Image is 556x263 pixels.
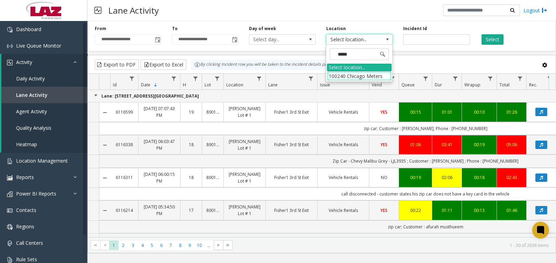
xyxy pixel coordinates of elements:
span: Page 8 [176,241,185,250]
td: 01:00 [462,233,497,246]
td: 11:01 [497,233,526,246]
span: Queue [401,82,415,88]
span: YES [380,109,387,115]
img: pageIcon [94,2,101,19]
a: [DATE] 07:07:43 PM [143,105,176,119]
label: From [95,26,106,32]
label: To [172,26,178,32]
img: 'icon' [7,175,13,180]
span: Quality Analysis [16,125,51,131]
span: Power BI Reports [16,190,56,197]
a: YES [373,141,394,148]
span: Wrapup [464,82,480,88]
a: Vehicle Rentals [322,207,365,214]
img: 'icon' [7,241,13,246]
a: Date Filter Menu [169,74,179,83]
a: Collapse Details [99,110,110,115]
div: 01:01 [436,109,457,115]
img: 'icon' [7,60,13,65]
a: 00:13 [466,207,492,214]
div: 02:06 [436,174,457,181]
span: Page 6 [157,241,166,250]
span: Lane [268,82,278,88]
a: Fisher1 3rd St Exit [270,207,313,214]
a: [DATE] 06:03:47 PM [143,138,176,151]
a: 6116599 [114,109,134,115]
a: 890118 [206,207,219,214]
a: [DATE] 06:00:15 PM [143,171,176,184]
span: YES [380,207,387,213]
span: Daily Activity [16,75,45,82]
span: Go to the last page [223,240,233,250]
a: Vehicle Rentals [322,141,365,148]
a: Lane Filter Menu [306,74,316,83]
a: 00:19 [466,141,492,148]
a: 18 [185,141,198,148]
button: Export to Excel [141,59,186,70]
a: 01:46 [501,207,522,214]
label: Day of week [249,26,276,32]
img: 'icon' [7,257,13,263]
span: YES [380,142,387,148]
a: Lane Activity [1,87,87,103]
kendo-pager-info: 1 - 30 of 2636 items [237,242,549,248]
a: Id Filter Menu [127,74,137,83]
a: 01:11 [436,207,457,214]
a: Queue Filter Menu [421,74,430,83]
a: Vehicle Rentals [322,174,365,181]
a: Activity [1,54,87,70]
a: YES [373,109,394,115]
span: Call Centers [16,240,43,246]
a: 890118 [206,174,219,181]
a: 00:18 [466,174,492,181]
span: Issue [320,82,330,88]
a: Dur Filter Menu [451,74,460,83]
a: 00:19 [403,174,428,181]
span: Page 7 [166,241,176,250]
span: Toggle popup [230,35,238,44]
img: 'icon' [7,43,13,49]
a: 03:41 [436,141,457,148]
a: Fisher1 3rd St Exit [270,141,313,148]
img: 'icon' [7,208,13,213]
a: 00:15 [403,109,428,115]
img: infoIcon.svg [194,62,200,67]
div: Data table [88,74,556,237]
a: Collapse Group [93,93,99,98]
label: Incident Id [403,26,427,32]
span: Go to the next page [216,242,221,248]
a: Heatmap [1,136,87,152]
span: Page 10 [195,241,204,250]
span: Total [499,82,509,88]
span: Page 5 [147,241,157,250]
a: 02:43 [501,174,522,181]
a: 890118 [206,141,219,148]
a: [PERSON_NAME] Lot # 1 [228,204,261,217]
span: Reports [16,174,34,180]
div: 05:06 [501,141,522,148]
div: Select location... [327,64,392,71]
span: Page 2 [119,241,128,250]
a: Total Filter Menu [515,74,525,83]
span: Lot [205,82,211,88]
a: Collapse Details [99,208,110,213]
span: Go to the next page [214,240,223,250]
li: 100240 Chicago Meters [327,71,392,81]
span: Dashboard [16,26,41,33]
a: H Filter Menu [191,74,200,83]
label: Location [326,26,346,32]
span: Contacts [16,207,36,213]
span: NO [381,175,387,180]
a: 00:10 [466,109,492,115]
span: Location Management [16,157,68,164]
span: Page 11 [204,241,214,250]
a: 01:26 [501,109,522,115]
a: Fisher1 3rd St Exit [270,174,313,181]
a: 6116311 [114,174,134,181]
